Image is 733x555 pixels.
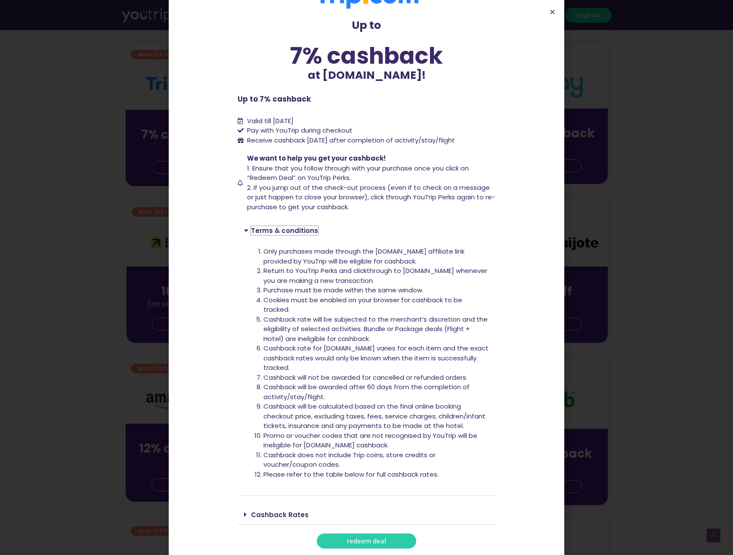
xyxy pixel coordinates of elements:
[247,154,386,163] span: We want to help you get your cashback!
[347,538,386,544] span: redeem deal
[238,505,496,525] div: Cashback Rates
[238,94,311,104] b: Up to 7% cashback
[238,17,496,34] p: Up to
[263,431,489,450] li: Promo or voucher codes that are not recognised by YouTrip will be ineligible for [DOMAIN_NAME] ca...
[263,402,489,431] li: Cashback will be calculated based on the final online booking checkout price, excluding taxes, fe...
[238,240,496,496] div: Terms & conditions
[263,450,489,470] li: Cashback does not include Trip coins, store credits or voucher/coupon codes.
[247,116,294,125] span: Valid till [DATE]
[317,533,416,549] a: redeem deal
[238,44,496,67] div: 7% cashback
[247,183,495,211] span: 2. If you jump out of the check-out process (even if to check on a message or just happen to clos...
[263,315,489,344] li: Cashback rate will be subjected to the merchant’s discretion and the eligibility of selected acti...
[238,67,496,84] p: at [DOMAIN_NAME]!
[263,295,489,315] li: Cookies must be enabled on your browser for cashback to be tracked.
[247,136,455,145] span: Receive cashback [DATE] after completion of activity/stay/flight
[263,373,489,383] li: Cashback will not be awarded for cancelled or refunded orders.
[263,266,489,285] li: Return to YouTrip Perks and clickthrough to [DOMAIN_NAME] whenever you are making a new transaction.
[263,382,489,402] li: Cashback will be awarded after 60 days from the completion of activity/stay/flight.
[251,226,318,235] a: Terms & conditions
[263,247,489,266] li: Only purchases made through the [DOMAIN_NAME] affiliate link provided by YouTrip will be eligible...
[549,9,556,15] a: Close
[251,510,309,519] a: Cashback Rates
[263,285,489,295] li: Purchase must be made within the same window.
[263,470,489,480] li: Please refer to the table below for full cashback rates.
[263,344,489,373] li: Cashback rate for [DOMAIN_NAME] varies for each item and the exact cashback rates would only be k...
[245,126,353,136] span: Pay with YouTrip during checkout
[238,220,496,240] div: Terms & conditions
[247,164,469,183] span: 1. Ensure that you follow through with your purchase once you click on “Redeem Deal” on YouTrip P...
